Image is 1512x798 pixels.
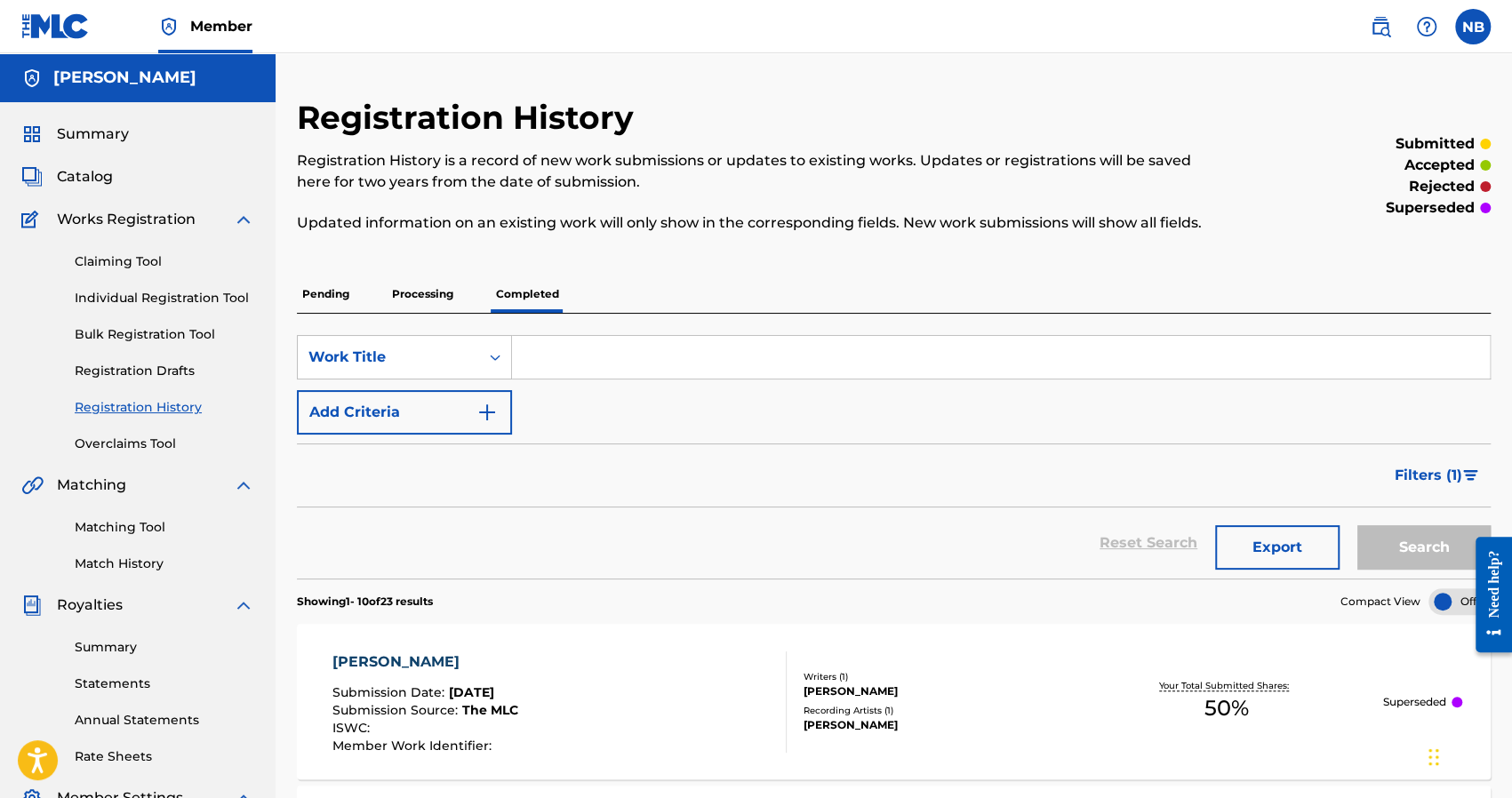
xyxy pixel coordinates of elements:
[1409,9,1444,44] div: Help
[190,16,252,36] span: Member
[75,289,254,307] a: Individual Registration Tool
[1396,133,1475,155] p: submitted
[21,13,90,39] img: MLC Logo
[75,362,254,380] a: Registration Drafts
[75,711,254,730] a: Annual Statements
[57,166,113,188] span: Catalog
[297,594,433,610] p: Showing 1 - 10 of 23 results
[297,624,1491,779] a: [PERSON_NAME]Submission Date:[DATE]Submission Source:The MLCISWC:Member Work Identifier:Writers (...
[75,747,254,766] a: Rate Sheets
[297,98,643,138] h2: Registration History
[804,717,1070,733] div: [PERSON_NAME]
[1363,9,1398,44] a: Public Search
[53,68,196,88] h5: Nick Brady
[75,435,254,453] a: Overclaims Tool
[57,209,196,230] span: Works Registration
[476,402,498,423] img: 9d2ae6d4665cec9f34b9.svg
[75,252,254,271] a: Claiming Tool
[1462,523,1512,666] iframe: Resource Center
[233,595,254,616] img: expand
[1423,713,1512,798] iframe: Chat Widget
[1340,594,1420,610] span: Compact View
[158,16,180,37] img: Top Rightsholder
[387,275,459,313] p: Processing
[491,275,564,313] p: Completed
[57,124,129,145] span: Summary
[332,702,462,718] span: Submission Source :
[297,212,1216,234] p: Updated information on an existing work will only show in the corresponding fields. New work subm...
[1409,176,1475,197] p: rejected
[21,124,129,145] a: SummarySummary
[233,209,254,230] img: expand
[1404,155,1475,176] p: accepted
[308,347,468,368] div: Work Title
[75,638,254,657] a: Summary
[297,275,355,313] p: Pending
[21,124,43,145] img: Summary
[75,398,254,417] a: Registration History
[332,720,374,736] span: ISWC :
[297,390,512,435] button: Add Criteria
[1386,197,1475,219] p: superseded
[21,595,43,616] img: Royalties
[21,475,44,496] img: Matching
[21,166,43,188] img: Catalog
[1416,16,1437,37] img: help
[1370,16,1391,37] img: search
[1215,525,1340,570] button: Export
[75,325,254,344] a: Bulk Registration Tool
[804,670,1070,683] div: Writers ( 1 )
[21,209,44,230] img: Works Registration
[1395,465,1462,486] span: Filters ( 1 )
[1383,694,1446,710] p: Superseded
[21,166,113,188] a: CatalogCatalog
[1428,730,1439,784] div: Drag
[75,518,254,537] a: Matching Tool
[75,555,254,573] a: Match History
[332,651,518,673] div: [PERSON_NAME]
[75,674,254,693] a: Statements
[297,150,1216,193] p: Registration History is a record of new work submissions or updates to existing works. Updates or...
[1204,692,1249,724] span: 50 %
[804,704,1070,717] div: Recording Artists ( 1 )
[462,702,518,718] span: The MLC
[1159,679,1293,692] p: Your Total Submitted Shares:
[1463,470,1478,481] img: filter
[449,684,494,700] span: [DATE]
[233,475,254,496] img: expand
[1384,453,1491,498] button: Filters (1)
[57,475,126,496] span: Matching
[1455,9,1491,44] div: User Menu
[804,683,1070,699] div: [PERSON_NAME]
[297,335,1491,579] form: Search Form
[57,595,123,616] span: Royalties
[332,684,449,700] span: Submission Date :
[21,68,43,89] img: Accounts
[332,738,496,754] span: Member Work Identifier :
